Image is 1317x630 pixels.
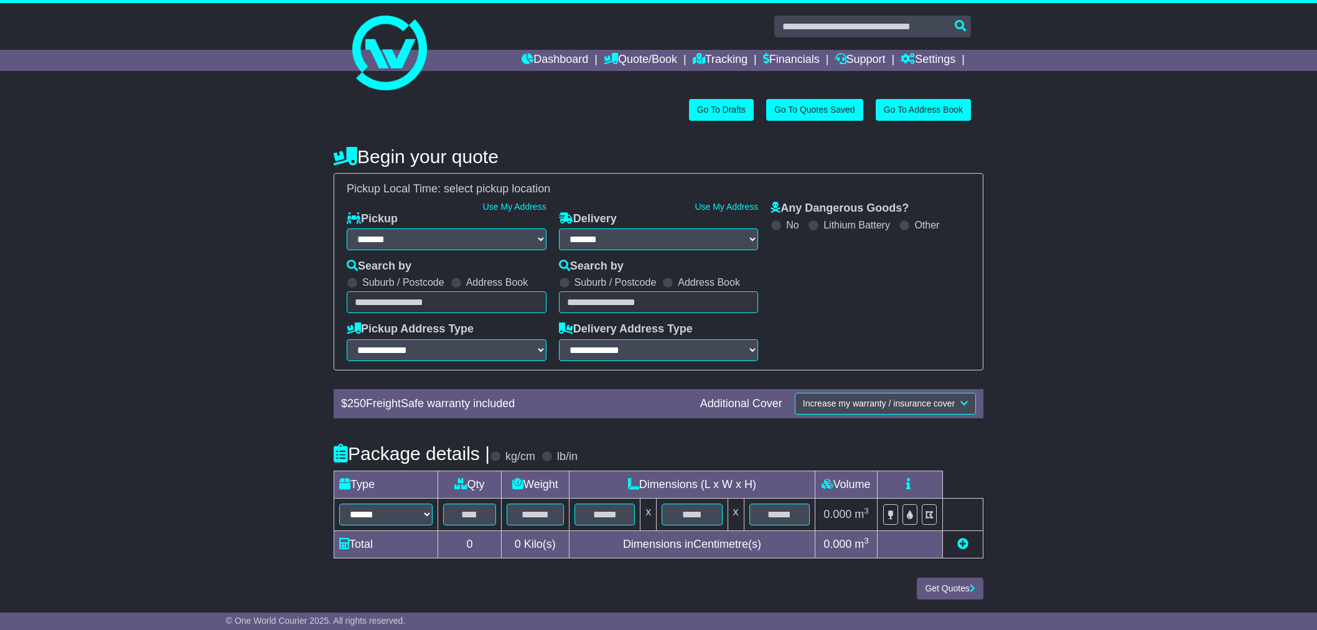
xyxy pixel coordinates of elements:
[855,508,869,520] span: m
[438,471,502,498] td: Qty
[823,538,851,550] span: 0.000
[569,471,815,498] td: Dimensions (L x W x H)
[957,538,968,550] a: Add new item
[347,260,411,273] label: Search by
[604,50,677,71] a: Quote/Book
[444,182,550,195] span: select pickup location
[835,50,886,71] a: Support
[557,450,578,464] label: lb/in
[347,397,366,410] span: 250
[693,50,748,71] a: Tracking
[795,393,976,415] button: Increase my warranty / insurance cover
[438,531,502,558] td: 0
[569,531,815,558] td: Dimensions in Centimetre(s)
[574,276,657,288] label: Suburb / Postcode
[559,212,617,226] label: Delivery
[334,443,490,464] h4: Package details |
[689,99,754,121] a: Go To Drafts
[559,260,624,273] label: Search by
[815,471,877,498] td: Volume
[901,50,955,71] a: Settings
[823,508,851,520] span: 0.000
[786,219,799,231] label: No
[766,99,863,121] a: Go To Quotes Saved
[362,276,444,288] label: Suburb / Postcode
[501,531,569,558] td: Kilo(s)
[771,202,909,215] label: Any Dangerous Goods?
[728,498,744,530] td: x
[876,99,971,121] a: Go To Address Book
[823,219,890,231] label: Lithium Battery
[914,219,939,231] label: Other
[559,322,693,336] label: Delivery Address Type
[864,506,869,515] sup: 3
[694,397,789,411] div: Additional Cover
[505,450,535,464] label: kg/cm
[917,578,983,599] button: Get Quotes
[864,536,869,545] sup: 3
[803,398,955,408] span: Increase my warranty / insurance cover
[334,531,438,558] td: Total
[340,182,977,196] div: Pickup Local Time:
[515,538,521,550] span: 0
[501,471,569,498] td: Weight
[522,50,588,71] a: Dashboard
[763,50,820,71] a: Financials
[334,146,983,167] h4: Begin your quote
[335,397,694,411] div: $ FreightSafe warranty included
[334,471,438,498] td: Type
[640,498,657,530] td: x
[466,276,528,288] label: Address Book
[483,202,546,212] a: Use My Address
[347,322,474,336] label: Pickup Address Type
[347,212,398,226] label: Pickup
[678,276,740,288] label: Address Book
[695,202,758,212] a: Use My Address
[855,538,869,550] span: m
[226,616,406,626] span: © One World Courier 2025. All rights reserved.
